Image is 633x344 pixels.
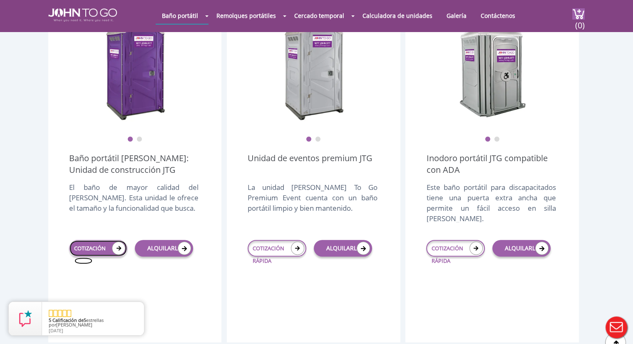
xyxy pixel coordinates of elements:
font: Calificación de [52,317,84,323]
a: Galería [440,7,473,24]
a: COTIZACIÓN RÁPIDA [426,240,484,257]
a: Baño portátil [156,7,204,24]
font: Baño portátil [162,12,198,20]
button: 1 de 2 [485,137,491,142]
button: 2 de 2 [137,137,142,142]
a: Cercado temporal [288,7,350,24]
font: Remolques portátiles [216,12,276,20]
font:  [52,306,58,320]
font: (0) [575,20,585,31]
a: COTIZACIÓN RÁPIDA [69,240,127,257]
font: ALQUILARLO [326,244,361,252]
font: Calculadora de unidades [362,12,432,20]
button: 1 de 2 [306,137,312,142]
font: Baño portátil [PERSON_NAME]: Unidad de construcción JTG [69,152,189,175]
img: carrito a [572,8,585,20]
font: La unidad [PERSON_NAME] To Go Premium Event cuenta con un baño portátil limpio y bien mantenido. [248,182,377,213]
font: COTIZACIÓN RÁPIDA [74,244,106,264]
font:  [57,306,63,320]
font: Inodoro portátil JTG compatible con ADA [426,152,547,175]
a: ALQUILARLO [492,240,551,257]
font: COTIZACIÓN RÁPIDA [253,244,284,264]
font: Cercado temporal [294,12,344,20]
font: El baño de mayor calidad del [PERSON_NAME]. Esta unidad le ofrece el tamaño y la funcionalidad qu... [69,182,199,213]
img: Unidad accesible para personas discapacitadas ADA [459,17,526,122]
a: COTIZACIÓN RÁPIDA [248,240,306,257]
font:  [62,306,67,320]
font:  [48,306,54,320]
font:  [66,306,72,320]
font: ALQUILARLO [147,244,182,252]
font: estrellas por [49,317,104,328]
img: Calificación de la reseña [17,310,34,327]
font: COTIZACIÓN RÁPIDA [431,244,463,264]
a: Remolques portátiles [210,7,282,24]
font: ALQUILARLO [505,244,540,252]
font: 5 [84,317,86,323]
a: ALQUILARLO [314,240,372,257]
font: [PERSON_NAME] [56,322,92,328]
img: JOHN para ir [48,8,117,22]
a: Inodoro portátil JTG compatible con ADA [426,152,558,176]
button: 1 de 2 [127,137,133,142]
font: [DATE] [49,327,63,334]
button: 2 de 2 [315,137,321,142]
font: Unidad de eventos premium JTG [248,152,372,164]
a: ALQUILARLO [135,240,193,257]
a: Unidad de eventos premium JTG [248,152,372,176]
font: 5 [49,317,51,323]
a: Contáctenos [474,7,521,24]
button: 2 de 2 [494,137,500,142]
font: Galería [447,12,467,20]
font: Contáctenos [481,12,515,20]
a: Baño portátil [PERSON_NAME]: Unidad de construcción JTG [69,152,201,176]
font: Este baño portátil para discapacitados tiene una puerta extra ancha que permite un fácil acceso e... [426,182,556,223]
